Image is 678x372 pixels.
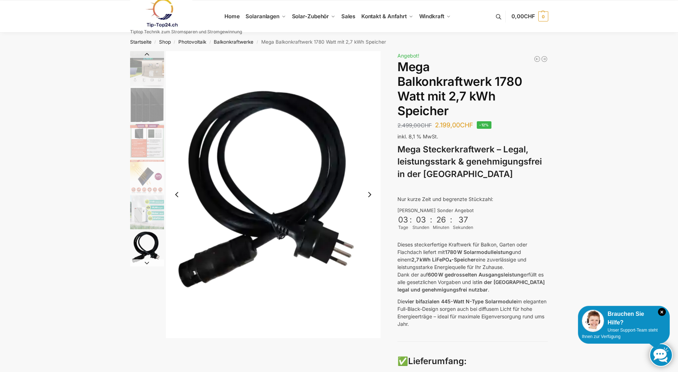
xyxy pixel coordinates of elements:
[430,215,432,229] div: :
[416,0,454,33] a: Windkraft
[128,51,164,87] li: 1 / 9
[169,187,184,202] button: Previous slide
[397,207,548,214] div: [PERSON_NAME] Sonder Angebot
[511,13,535,20] span: 0,00
[397,241,548,293] p: Dieses steckerfertige Kraftwerk für Balkon, Garten oder Flachdach liefert mit und einem eine zuve...
[292,13,329,20] span: Solar-Zubehör
[582,310,604,332] img: Customer service
[130,88,164,122] img: 4 mal bificiale Solarmodule
[582,328,658,339] span: Unser Support-Team steht Ihnen zur Verfügung
[541,55,548,63] a: 890/600 Watt Solarkraftwerk + 2,7 KW Batteriespeicher Genehmigungsfrei
[582,310,666,327] div: Brauchen Sie Hilfe?
[214,39,253,45] a: Balkonkraftwerke
[511,6,548,27] a: 0,00CHF 0
[128,230,164,266] li: 6 / 9
[397,298,548,328] p: Die im eleganten Full-Black-Design sorgen auch bei diffusem Licht für hohe Energieerträge – ideal...
[397,133,438,139] span: inkl. 8,1 % MwSt.
[246,13,279,20] span: Solaranlagen
[130,160,164,194] img: Bificial 30 % mehr Leistung
[435,121,473,129] bdi: 2.199,00
[362,187,377,202] button: Next slide
[341,13,356,20] span: Sales
[524,13,535,20] span: CHF
[411,256,476,263] strong: 2,7 kWh LiFePO₄-Speicher
[130,124,164,158] img: Bificial im Vergleich zu billig Modulen
[410,215,412,229] div: :
[361,13,407,20] span: Kontakt & Anfahrt
[152,39,159,45] span: /
[413,215,429,224] div: 03
[445,249,512,255] strong: 1780 W Solarmodulleistung
[130,39,152,45] a: Startseite
[397,195,548,203] p: Nur kurze Zeit und begrenzte Stückzahl:
[398,215,408,224] div: 03
[358,0,416,33] a: Kontakt & Anfahrt
[128,87,164,123] li: 2 / 9
[428,271,524,278] strong: 600 W gedrosselten Ausgangsleistung
[397,144,542,180] strong: Mega Steckerkraftwerk – Legal, leistungsstark & genehmigungsfrei in der [GEOGRAPHIC_DATA]
[171,39,178,45] span: /
[433,224,449,231] div: Minuten
[128,194,164,230] li: 5 / 9
[408,356,467,366] strong: Lieferumfang:
[453,224,473,231] div: Sekunden
[460,121,473,129] span: CHF
[397,53,419,59] span: Angebot!
[130,231,164,265] img: Anschlusskabel-3meter
[128,123,164,158] li: 3 / 9
[289,0,338,33] a: Solar-Zubehör
[397,122,432,129] bdi: 2.499,00
[405,298,516,304] strong: vier bifazialen 445-Watt N-Type Solarmodule
[538,11,548,21] span: 0
[397,279,545,293] strong: in der [GEOGRAPHIC_DATA] legal und genehmigungsfrei nutzbar
[421,122,432,129] span: CHF
[434,215,449,224] div: 26
[130,51,164,58] button: Previous slide
[412,224,429,231] div: Stunden
[178,39,206,45] a: Photovoltaik
[130,30,242,34] p: Tiptop Technik zum Stromsparen und Stromgewinnung
[534,55,541,63] a: Balkonkraftwerk 405/600 Watt erweiterbar
[658,308,666,316] i: Schließen
[159,39,171,45] a: Shop
[166,51,381,338] li: 6 / 9
[117,33,561,51] nav: Breadcrumb
[419,13,444,20] span: Windkraft
[128,158,164,194] li: 4 / 9
[130,51,164,86] img: Balkonkraftwerk mit grossem Speicher
[397,224,409,231] div: Tage
[130,259,164,266] button: Next slide
[477,121,491,129] span: -12%
[397,60,548,118] h1: Mega Balkonkraftwerk 1780 Watt mit 2,7 kWh Speicher
[166,51,381,338] img: Anschlusskabel-3meter
[253,39,261,45] span: /
[206,39,214,45] span: /
[128,266,164,302] li: 7 / 9
[338,0,358,33] a: Sales
[450,215,452,229] div: :
[397,355,548,368] h3: ✅
[454,215,472,224] div: 37
[130,195,164,229] img: Leise und Wartungsfrei
[243,0,289,33] a: Solaranlagen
